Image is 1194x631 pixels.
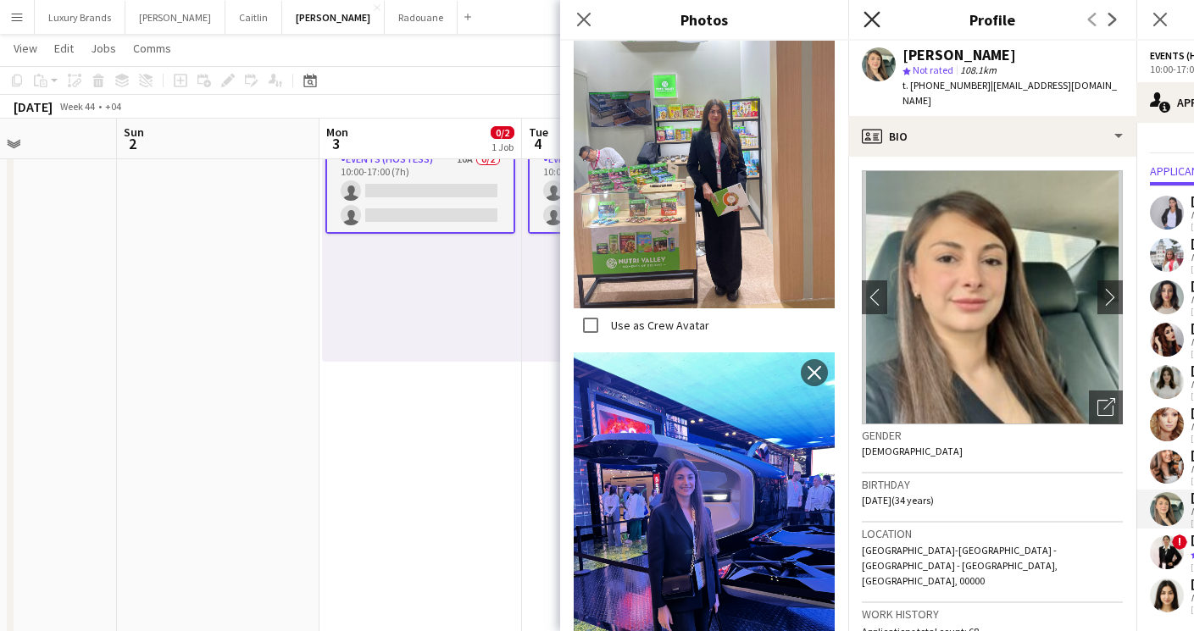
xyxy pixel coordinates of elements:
h3: Photos [560,8,848,30]
span: Jobs [91,41,116,56]
div: +04 [105,100,121,113]
span: 3 [324,134,348,153]
h3: Gender [862,428,1123,443]
a: View [7,37,44,59]
app-card-role: Events (Hostess)10A0/210:00-17:00 (7h) [325,148,515,234]
button: [PERSON_NAME] [282,1,385,34]
span: Edit [54,41,74,56]
div: Open photos pop-in [1089,390,1123,424]
button: Caitlin [225,1,282,34]
h3: Profile [848,8,1136,30]
label: Use as Crew Avatar [608,318,709,333]
span: Mon [326,125,348,140]
span: [DEMOGRAPHIC_DATA] [862,445,963,457]
span: t. [PHONE_NUMBER] [902,79,991,91]
a: Comms [126,37,178,59]
div: Bio [848,116,1136,157]
span: [DATE] (34 years) [862,494,934,506]
span: Not rated [913,64,953,76]
span: View [14,41,37,56]
span: | [EMAIL_ADDRESS][DOMAIN_NAME] [902,79,1117,107]
span: 108.1km [957,64,1000,76]
h3: Birthday [862,477,1123,492]
a: Edit [47,37,81,59]
button: Radouane [385,1,458,34]
span: Tue [529,125,548,140]
h3: Work history [862,606,1123,622]
span: 4 [526,134,548,153]
app-job-card: 10:00-17:00 (7h)0/2 ADNEC1 RoleEvents (Hostess)10A0/210:00-17:00 (7h) [528,108,718,234]
span: Sun [124,125,144,140]
span: 0/2 [491,126,514,139]
h3: Location [862,526,1123,541]
span: [GEOGRAPHIC_DATA]-[GEOGRAPHIC_DATA] - [GEOGRAPHIC_DATA] - [GEOGRAPHIC_DATA], [GEOGRAPHIC_DATA], 0... [862,544,1058,587]
div: [DATE] [14,98,53,115]
button: [PERSON_NAME] [125,1,225,34]
button: Luxury Brands [35,1,125,34]
span: ! [1172,534,1187,550]
app-card-role: Events (Hostess)10A0/210:00-17:00 (7h) [528,148,718,234]
div: [PERSON_NAME] [902,47,1016,63]
app-job-card: 10:00-17:00 (7h)0/2 ADNEC1 RoleEvents (Hostess)10A0/210:00-17:00 (7h) [325,108,515,234]
div: 1 Job [491,141,514,153]
span: Week 44 [56,100,98,113]
span: 2 [121,134,144,153]
a: Jobs [84,37,123,59]
img: Crew avatar or photo [862,170,1123,424]
span: Comms [133,41,171,56]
